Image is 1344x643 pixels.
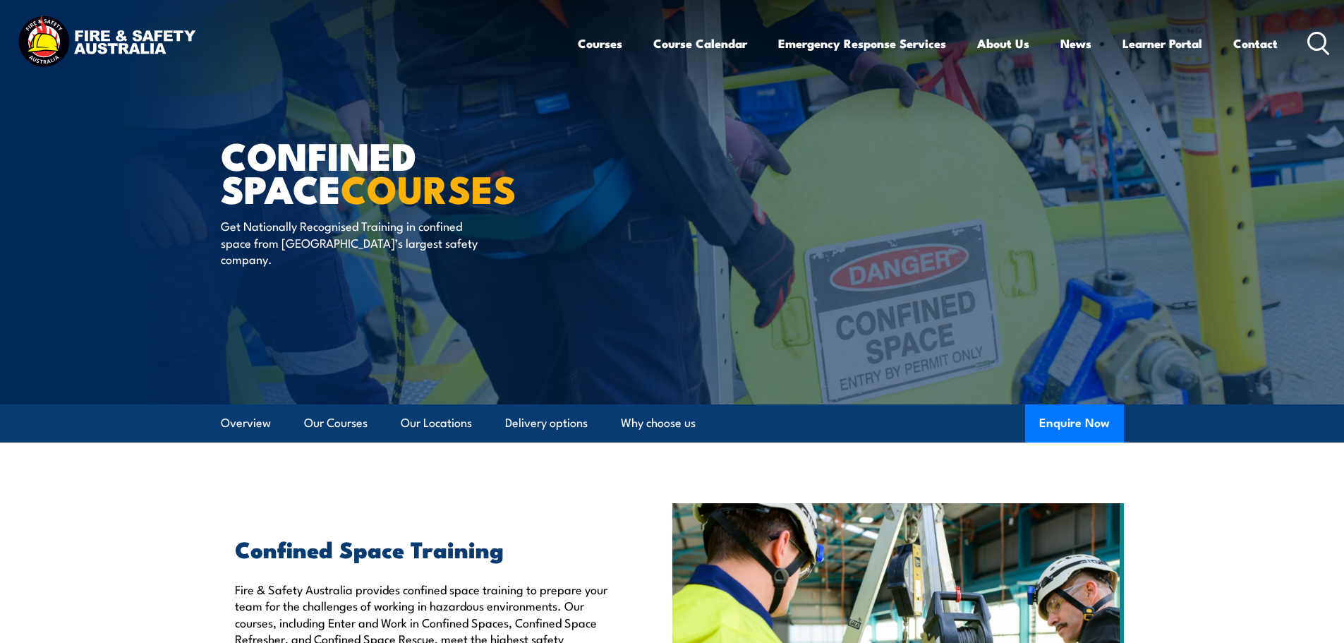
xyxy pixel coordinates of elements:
[1122,25,1202,62] a: Learner Portal
[1233,25,1278,62] a: Contact
[977,25,1029,62] a: About Us
[221,404,271,442] a: Overview
[221,138,569,204] h1: Confined Space
[653,25,747,62] a: Course Calendar
[304,404,368,442] a: Our Courses
[235,539,607,558] h2: Confined Space Training
[621,404,696,442] a: Why choose us
[401,404,472,442] a: Our Locations
[778,25,946,62] a: Emergency Response Services
[578,25,622,62] a: Courses
[221,217,478,267] p: Get Nationally Recognised Training in confined space from [GEOGRAPHIC_DATA]’s largest safety comp...
[1060,25,1091,62] a: News
[341,158,516,217] strong: COURSES
[505,404,588,442] a: Delivery options
[1025,404,1124,443] button: Enquire Now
